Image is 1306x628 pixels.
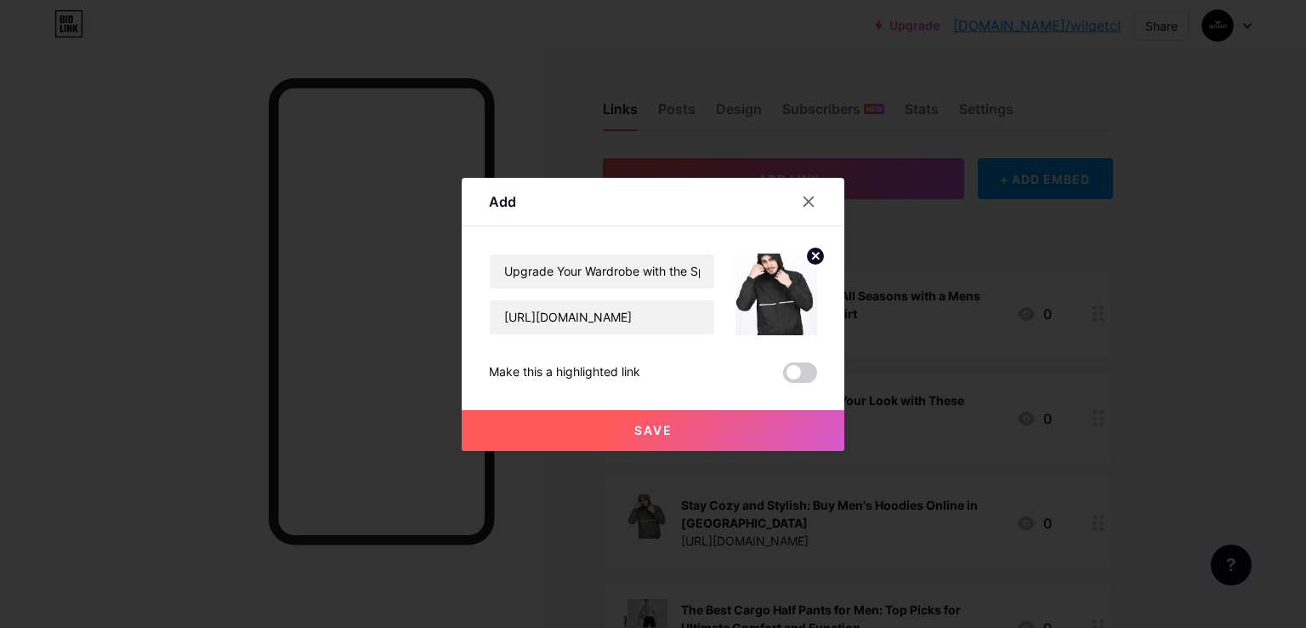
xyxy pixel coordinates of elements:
[735,254,817,335] img: link_thumbnail
[489,191,516,212] div: Add
[634,423,673,437] span: Save
[490,300,714,334] input: URL
[490,254,714,288] input: Title
[462,410,844,451] button: Save
[489,363,640,383] div: Make this a highlighted link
